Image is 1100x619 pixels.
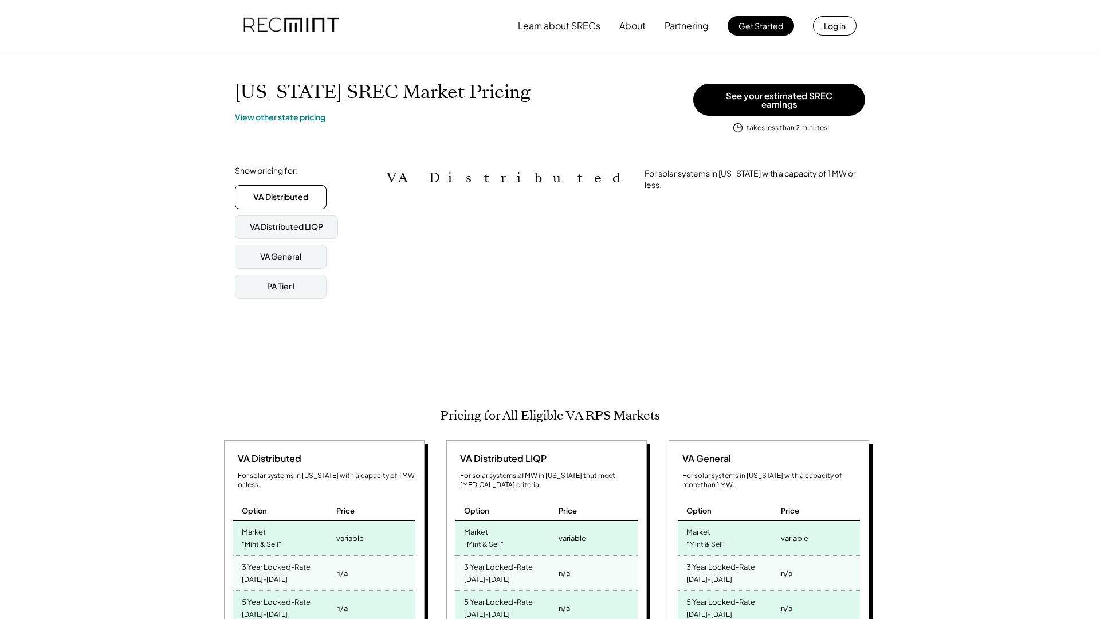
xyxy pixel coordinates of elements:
[686,594,755,607] div: 5 Year Locked-Rate
[242,524,266,537] div: Market
[336,600,348,616] div: n/a
[242,559,311,572] div: 3 Year Locked-Rate
[781,565,792,581] div: n/a
[464,537,504,553] div: "Mint & Sell"
[238,471,415,491] div: For solar systems in [US_STATE] with a capacity of 1 MW or less.
[336,506,355,516] div: Price
[559,506,577,516] div: Price
[665,14,709,37] button: Partnering
[464,559,533,572] div: 3 Year Locked-Rate
[260,251,301,263] div: VA General
[242,537,281,553] div: "Mint & Sell"
[686,537,726,553] div: "Mint & Sell"
[781,600,792,616] div: n/a
[242,594,311,607] div: 5 Year Locked-Rate
[619,14,646,37] button: About
[559,530,586,546] div: variable
[693,84,865,116] button: See your estimated SREC earnings
[781,530,808,546] div: variable
[559,600,570,616] div: n/a
[686,572,732,587] div: [DATE]-[DATE]
[336,530,364,546] div: variable
[464,524,488,537] div: Market
[781,506,799,516] div: Price
[464,594,533,607] div: 5 Year Locked-Rate
[678,452,731,465] div: VA General
[686,524,710,537] div: Market
[235,81,531,103] h1: [US_STATE] SREC Market Pricing
[242,572,288,587] div: [DATE]-[DATE]
[455,452,547,465] div: VA Distributed LIQP
[253,191,308,203] div: VA Distributed
[686,506,712,516] div: Option
[518,14,600,37] button: Learn about SRECs
[464,572,510,587] div: [DATE]-[DATE]
[728,16,794,36] button: Get Started
[460,471,638,491] div: For solar systems ≤1 MW in [US_STATE] that meet [MEDICAL_DATA] criteria.
[242,506,267,516] div: Option
[267,281,295,292] div: PA Tier I
[387,170,627,186] h2: VA Distributed
[440,408,660,423] h2: Pricing for All Eligible VA RPS Markets
[235,112,325,123] a: View other state pricing
[235,165,298,177] div: Show pricing for:
[243,6,339,45] img: recmint-logotype%403x.png
[813,16,857,36] button: Log in
[686,559,755,572] div: 3 Year Locked-Rate
[645,168,865,190] div: For solar systems in [US_STATE] with a capacity of 1 MW or less.
[559,565,570,581] div: n/a
[250,221,323,233] div: VA Distributed LIQP
[464,506,489,516] div: Option
[682,471,860,491] div: For solar systems in [US_STATE] with a capacity of more than 1 MW.
[336,565,348,581] div: n/a
[747,123,829,133] div: takes less than 2 minutes!
[233,452,301,465] div: VA Distributed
